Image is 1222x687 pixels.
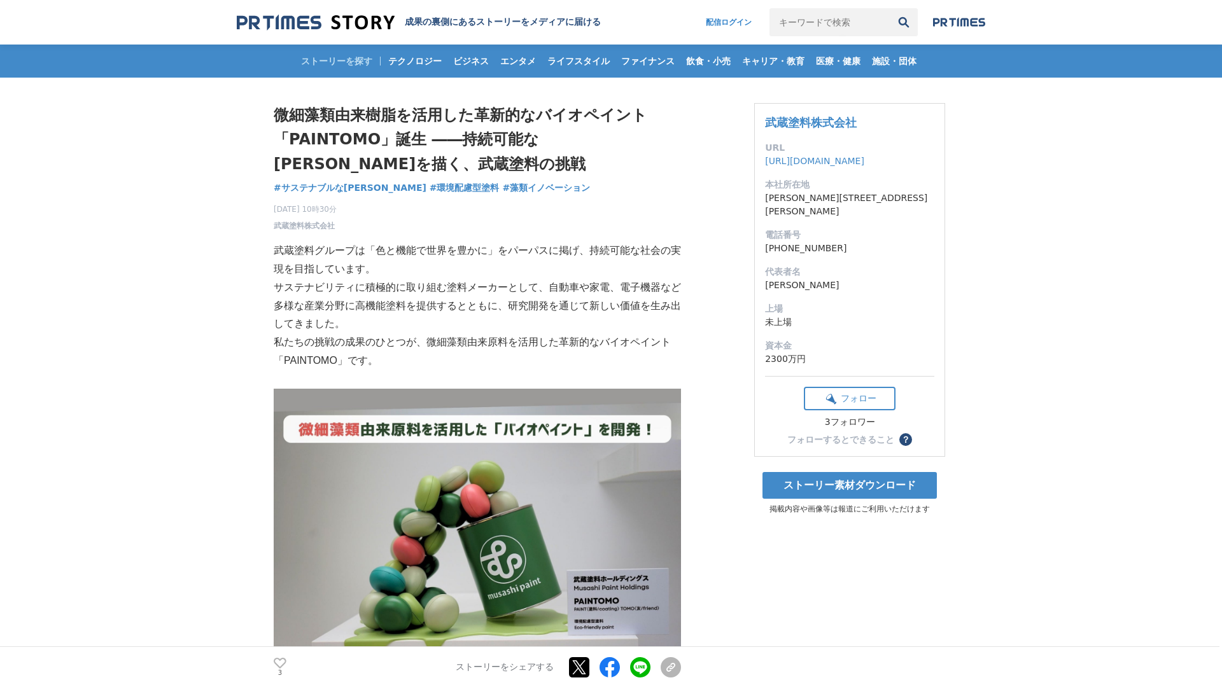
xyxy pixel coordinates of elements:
a: [URL][DOMAIN_NAME] [765,156,864,166]
span: エンタメ [495,55,541,67]
button: 検索 [890,8,918,36]
dt: URL [765,141,934,155]
span: #サステナブルな[PERSON_NAME] [274,182,426,193]
a: ライフスタイル [542,45,615,78]
dd: [PERSON_NAME] [765,279,934,292]
span: ファイナンス [616,55,680,67]
a: エンタメ [495,45,541,78]
a: ストーリー素材ダウンロード [762,472,937,499]
input: キーワードで検索 [769,8,890,36]
span: 医療・健康 [811,55,866,67]
a: #サステナブルな[PERSON_NAME] [274,181,426,195]
a: 医療・健康 [811,45,866,78]
dt: 電話番号 [765,228,934,242]
dd: [PHONE_NUMBER] [765,242,934,255]
dt: 代表者名 [765,265,934,279]
div: 3フォロワー [804,417,895,428]
img: prtimes [933,17,985,27]
h2: 成果の裏側にあるストーリーをメディアに届ける [405,17,601,28]
dt: 上場 [765,302,934,316]
span: ライフスタイル [542,55,615,67]
div: フォローするとできること [787,435,894,444]
a: 配信ログイン [693,8,764,36]
span: ？ [901,435,910,444]
a: テクノロジー [383,45,447,78]
span: ビジネス [448,55,494,67]
a: 施設・団体 [867,45,922,78]
dt: 本社所在地 [765,178,934,191]
p: ストーリーをシェアする [456,662,554,673]
img: thumbnail_b7f7ef30-83c5-11f0-b6d8-d129f6f27462.jpg [274,389,681,660]
span: テクノロジー [383,55,447,67]
a: #藻類イノベーション [502,181,590,195]
dd: 2300万円 [765,352,934,366]
a: ファイナンス [616,45,680,78]
dt: 資本金 [765,339,934,352]
a: キャリア・教育 [737,45,810,78]
a: 武蔵塗料株式会社 [765,116,857,129]
p: サステナビリティに積極的に取り組む塗料メーカーとして、自動車や家電、電子機器など多様な産業分野に高機能塗料を提供するとともに、研究開発を通じて新しい価値を生み出してきました。 [274,279,681,333]
p: 3 [274,670,286,676]
dd: 未上場 [765,316,934,329]
a: 飲食・小売 [681,45,736,78]
button: フォロー [804,387,895,410]
h1: 微細藻類由来樹脂を活用した革新的なバイオペイント「PAINTOMO」誕生 ――持続可能な[PERSON_NAME]を描く、武蔵塗料の挑戦 [274,103,681,176]
a: ビジネス [448,45,494,78]
span: [DATE] 10時30分 [274,204,337,215]
span: キャリア・教育 [737,55,810,67]
p: 掲載内容や画像等は報道にご利用いただけます [754,504,945,515]
span: #環境配慮型塗料 [430,182,500,193]
button: ？ [899,433,912,446]
img: 成果の裏側にあるストーリーをメディアに届ける [237,14,395,31]
dd: [PERSON_NAME][STREET_ADDRESS][PERSON_NAME] [765,191,934,218]
span: 飲食・小売 [681,55,736,67]
span: 施設・団体 [867,55,922,67]
a: 成果の裏側にあるストーリーをメディアに届ける 成果の裏側にあるストーリーをメディアに届ける [237,14,601,31]
p: 私たちの挑戦の成果のひとつが、微細藻類由来原料を活用した革新的なバイオペイント「PAINTOMO」です。 [274,333,681,370]
span: #藻類イノベーション [502,182,590,193]
p: 武蔵塗料グループは「色と機能で世界を豊かに」をパーパスに掲げ、持続可能な社会の実現を目指しています。 [274,242,681,279]
a: 武蔵塗料株式会社 [274,220,335,232]
a: #環境配慮型塗料 [430,181,500,195]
